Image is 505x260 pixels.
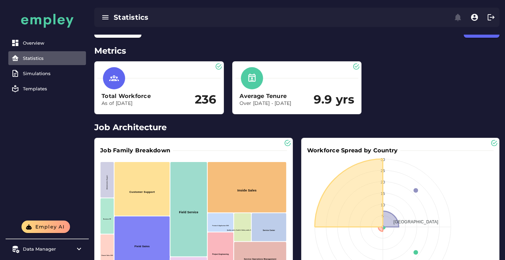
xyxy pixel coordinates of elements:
div: Statistics [23,55,83,61]
div: Overview [23,40,83,46]
h3: Average Tenure [240,92,291,100]
p: Over [DATE] - [DATE] [240,100,291,107]
a: Templates [8,82,86,96]
a: Overview [8,36,86,50]
h2: 236 [195,93,217,107]
div: Statistics [114,12,282,22]
div: Simulations [23,71,83,76]
h2: Metrics [94,45,499,57]
a: Statistics [8,51,86,65]
a: Simulations [8,66,86,80]
div: Data Manager [23,246,71,252]
div: Templates [23,86,83,91]
h2: Job Architecture [94,121,499,134]
button: Empley AI [21,221,70,233]
text: 30 [381,157,385,161]
h3: Workforce Spread by Country [307,146,401,154]
span: [GEOGRAPHIC_DATA] [388,219,438,224]
span: Empley AI [35,224,64,230]
h2: 9.9 yrs [314,93,355,107]
p: As of [DATE] [102,100,151,107]
h3: Total Workforce [102,92,151,100]
h3: Job Family Breakdown [100,146,173,154]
